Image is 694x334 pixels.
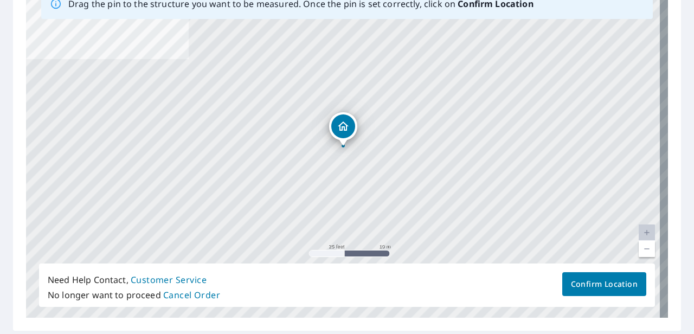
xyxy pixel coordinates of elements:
p: Need Help Contact, [48,272,220,287]
div: Dropped pin, building 1, Residential property, 314 NE Royce Loop Bentonville, AR 72712 [329,112,357,146]
a: Current Level 20, Zoom In Disabled [639,224,655,241]
span: Confirm Location [571,278,638,291]
button: Confirm Location [562,272,646,296]
button: Cancel Order [163,287,221,303]
a: Current Level 20, Zoom Out [639,241,655,257]
p: No longer want to proceed [48,287,220,303]
button: Customer Service [131,272,207,287]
